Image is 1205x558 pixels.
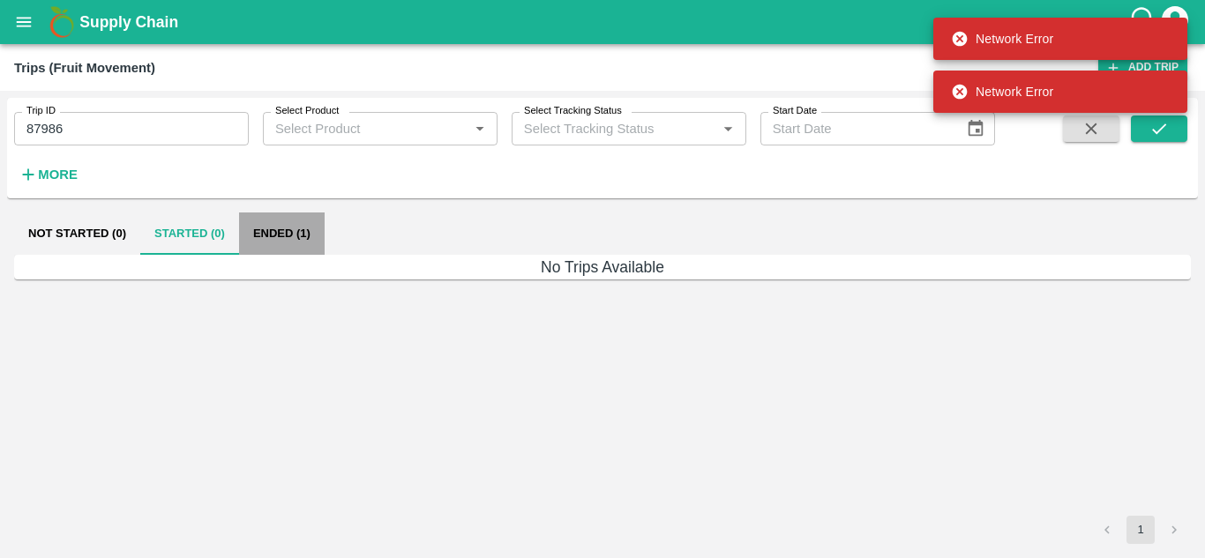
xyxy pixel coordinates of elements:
[959,112,992,145] button: Choose date
[38,167,78,182] strong: More
[268,117,463,140] input: Select Product
[79,13,178,31] b: Supply Chain
[14,56,155,79] div: Trips (Fruit Movement)
[79,10,1128,34] a: Supply Chain
[517,117,689,140] input: Select Tracking Status
[4,2,44,42] button: open drawer
[1159,4,1191,41] div: account of current user
[468,117,491,140] button: Open
[14,112,249,145] input: Enter Trip ID
[716,117,739,140] button: Open
[524,104,622,118] label: Select Tracking Status
[140,212,239,255] button: Started (0)
[773,104,817,118] label: Start Date
[14,255,1191,279] h6: No Trips Available
[951,23,1053,55] div: Network Error
[1090,516,1191,544] nav: pagination navigation
[14,212,140,255] button: Not Started (0)
[1126,516,1155,544] button: page 1
[951,76,1053,108] div: Network Error
[26,104,56,118] label: Trip ID
[44,4,79,40] img: logo
[239,212,325,255] button: Ended (1)
[760,112,953,145] input: Start Date
[14,160,82,190] button: More
[275,104,339,118] label: Select Product
[1128,6,1159,38] div: customer-support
